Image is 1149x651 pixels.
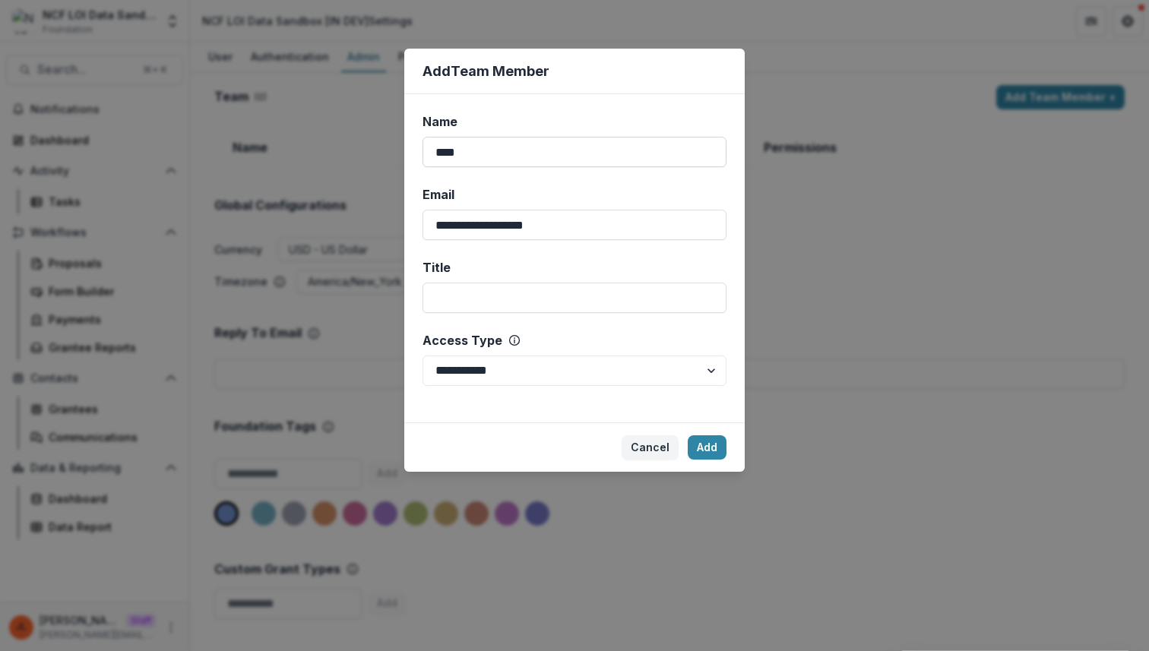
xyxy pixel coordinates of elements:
span: Title [423,258,451,277]
button: Cancel [622,435,679,460]
span: Email [423,185,454,204]
span: Access Type [423,331,502,349]
header: Add Team Member [404,49,745,94]
button: Add [688,435,726,460]
span: Name [423,112,457,131]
